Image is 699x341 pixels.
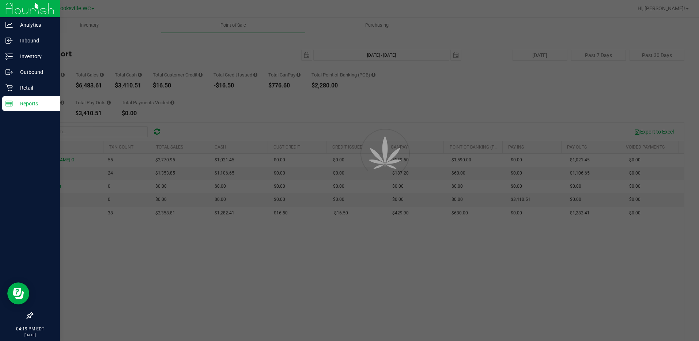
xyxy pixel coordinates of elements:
p: Outbound [13,68,57,76]
iframe: Resource center [7,282,29,304]
p: Inbound [13,36,57,45]
inline-svg: Outbound [5,68,13,76]
p: 04:19 PM EDT [3,326,57,332]
p: [DATE] [3,332,57,338]
inline-svg: Retail [5,84,13,91]
p: Inventory [13,52,57,61]
inline-svg: Inventory [5,53,13,60]
inline-svg: Analytics [5,21,13,29]
p: Analytics [13,20,57,29]
inline-svg: Inbound [5,37,13,44]
inline-svg: Reports [5,100,13,107]
p: Reports [13,99,57,108]
p: Retail [13,83,57,92]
